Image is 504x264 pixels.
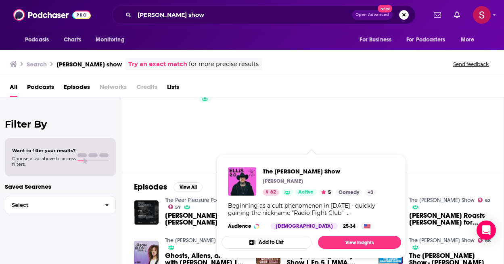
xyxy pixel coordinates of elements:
button: open menu [455,32,485,47]
a: Episodes [64,80,90,97]
button: open menu [354,32,402,47]
span: New [378,5,392,12]
div: Beginning as a cult phenomenon in [DATE] - quickly gaining the nickname "Radio Fight Club" - The ... [228,202,395,217]
span: Networks [100,80,127,97]
p: [PERSON_NAME] [263,178,303,184]
a: 46 [382,84,460,162]
a: Show notifications dropdown [431,8,444,22]
a: EpisodesView All [134,182,203,192]
img: Jason Ellis (The Jason Ellis Show) [134,200,159,225]
a: View Insights [318,236,401,249]
img: User Profile [473,6,491,24]
img: Podchaser - Follow, Share and Rate Podcasts [13,7,91,23]
h2: Episodes [134,182,167,192]
span: Want to filter your results? [12,148,76,153]
a: 57 [168,204,181,209]
span: for more precise results [189,60,259,69]
a: Lists [167,80,179,97]
span: For Business [360,34,391,45]
input: Search podcasts, credits, & more... [134,8,352,21]
span: Open Advanced [356,13,389,17]
span: [PERSON_NAME] Roasts [PERSON_NAME] for Moving In with His Girlfriend | 194 EP | The [PERSON_NAME]... [409,212,491,226]
a: Orny Adams Roasts Jason Ellis for Moving In with His Girlfriend | 194 EP | The Jason Ellis Show [409,212,491,226]
a: +3 [364,189,376,196]
a: The Jason Manford Show [409,237,475,244]
span: The [PERSON_NAME] Show [263,167,376,175]
span: Select [5,202,98,208]
button: Add to List [222,236,312,249]
div: Open Intercom Messenger [477,221,496,240]
a: The Jason Ellis Show [409,197,475,204]
button: open menu [19,32,59,47]
div: Search podcasts, credits, & more... [112,6,416,24]
span: Credits [136,80,157,97]
span: More [461,34,475,45]
button: open menu [401,32,457,47]
span: [PERSON_NAME] (The [PERSON_NAME] Show) [165,212,247,226]
a: All [10,80,17,97]
span: For Podcasters [406,34,445,45]
a: Try an exact match [128,60,187,69]
a: 62 [138,84,216,162]
span: Charts [64,34,81,45]
button: Select [5,196,116,214]
span: 62 [485,199,490,202]
span: 68 [485,239,491,243]
span: Choose a tab above to access filters. [12,156,76,167]
a: 62 [478,198,490,202]
span: Monitoring [96,34,124,45]
div: [DEMOGRAPHIC_DATA] [271,223,338,229]
a: The Jason Ellis Show [165,237,230,244]
span: Active [298,188,314,196]
button: 5 [319,189,333,196]
button: Send feedback [451,61,491,68]
div: 25-34 [340,223,359,229]
span: 57 [175,206,181,209]
span: Podcasts [25,34,49,45]
a: Jason Ellis (The Jason Ellis Show) [165,212,247,226]
img: The Jason Ellis Show [228,167,256,196]
button: View All [174,182,203,192]
h3: Search [27,60,47,68]
a: Podcasts [27,80,54,97]
a: 62 [263,189,279,196]
h3: Audience [228,223,264,229]
button: Open AdvancedNew [352,10,393,20]
button: Show profile menu [473,6,491,24]
span: Logged in as stephanie85546 [473,6,491,24]
button: open menu [90,32,135,47]
a: The Jason Ellis Show [263,167,376,175]
a: 68 [478,238,491,243]
a: Show notifications dropdown [451,8,463,22]
p: Saved Searches [5,183,116,190]
a: The Peer Pleasure Podcast [165,197,231,204]
span: 62 [270,188,276,196]
h3: [PERSON_NAME] show [56,60,122,68]
h2: Filter By [5,118,116,130]
a: 49 [220,84,298,162]
a: Active [295,189,317,196]
a: Comedy [335,189,362,196]
a: Charts [59,32,86,47]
